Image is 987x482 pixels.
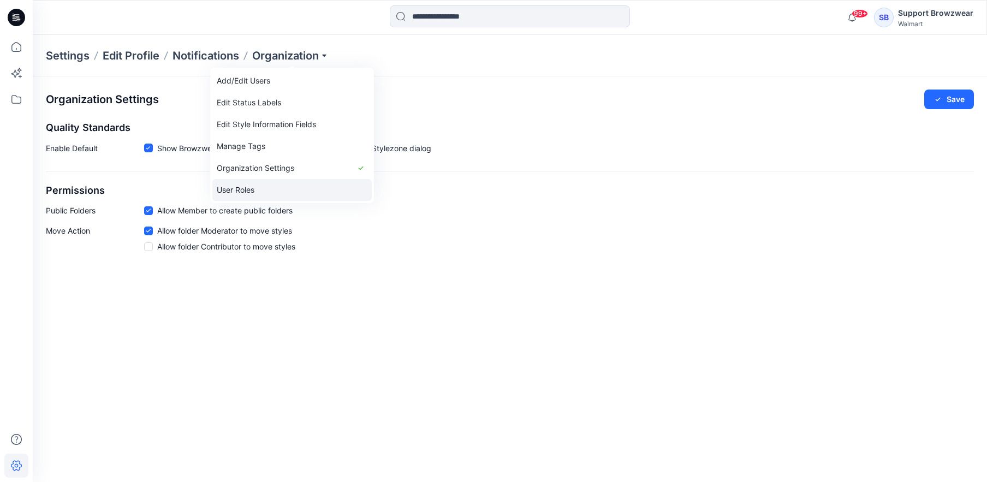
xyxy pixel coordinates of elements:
p: Enable Default [46,142,144,158]
span: Allow Member to create public folders [157,205,293,216]
p: Settings [46,48,90,63]
div: SB [874,8,894,27]
a: Manage Tags [212,135,372,157]
span: 99+ [852,9,868,18]
button: Save [924,90,974,109]
div: Support Browzwear [898,7,973,20]
a: Notifications [173,48,239,63]
p: Public Folders [46,205,144,216]
a: Add/Edit Users [212,70,372,92]
h2: Quality Standards [46,122,974,134]
h2: Permissions [46,185,974,197]
span: Allow folder Contributor to move styles [157,241,295,252]
a: Edit Status Labels [212,92,372,114]
a: Organization Settings [212,157,372,179]
a: User Roles [212,179,372,201]
a: Edit Profile [103,48,159,63]
h2: Organization Settings [46,93,159,106]
a: Edit Style Information Fields [212,114,372,135]
span: Allow folder Moderator to move styles [157,225,292,236]
p: Move Action [46,225,144,257]
div: Walmart [898,20,973,28]
span: Show Browzwear’s default quality standards in the Share to Stylezone dialog [157,142,431,154]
